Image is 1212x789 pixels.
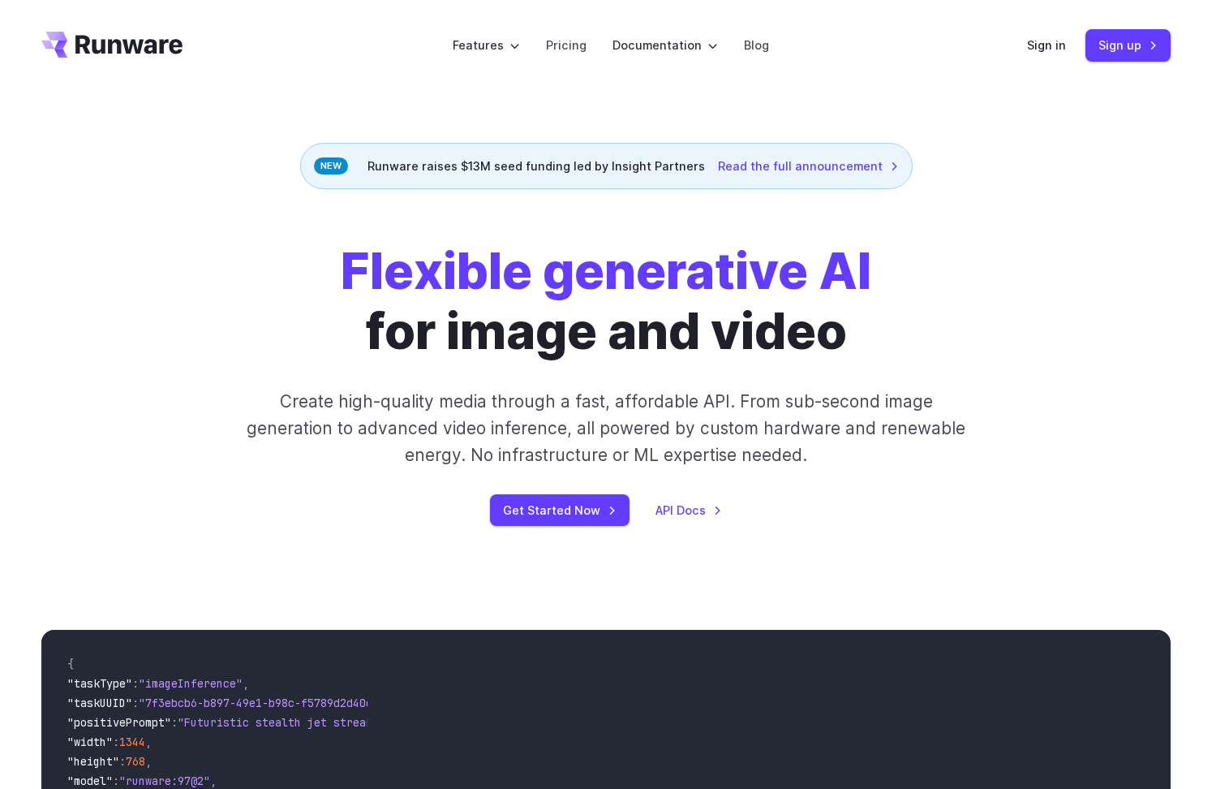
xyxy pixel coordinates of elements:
p: Create high-quality media through a fast, affordable API. From sub-second image generation to adv... [245,388,968,469]
span: : [113,774,119,788]
span: , [145,735,152,749]
span: : [132,696,139,710]
span: "runware:97@2" [119,774,210,788]
a: Go to / [41,32,183,58]
span: "Futuristic stealth jet streaking through a neon-lit cityscape with glowing purple exhaust" [178,715,768,730]
span: "taskType" [67,676,132,691]
span: : [119,754,126,769]
a: Sign up [1085,29,1171,61]
label: Features [453,36,520,54]
span: : [132,676,139,691]
a: Pricing [546,36,587,54]
span: , [243,676,249,691]
span: 1344 [119,735,145,749]
a: Get Started Now [490,494,630,526]
label: Documentation [612,36,718,54]
a: Blog [744,36,769,54]
span: { [67,657,74,671]
span: "height" [67,754,119,769]
a: API Docs [655,501,722,520]
span: "imageInference" [139,676,243,691]
span: "7f3ebcb6-b897-49e1-b98c-f5789d2d40d7" [139,696,385,710]
span: "model" [67,774,113,788]
a: Sign in [1027,36,1066,54]
span: "positivePrompt" [67,715,171,730]
span: : [113,735,119,749]
span: , [145,754,152,769]
span: "width" [67,735,113,749]
span: "taskUUID" [67,696,132,710]
strong: Flexible generative AI [341,240,871,301]
span: , [210,774,217,788]
h1: for image and video [341,241,871,362]
span: 768 [126,754,145,769]
a: Read the full announcement [718,157,899,175]
div: Runware raises $13M seed funding led by Insight Partners [300,143,913,189]
span: : [171,715,178,730]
